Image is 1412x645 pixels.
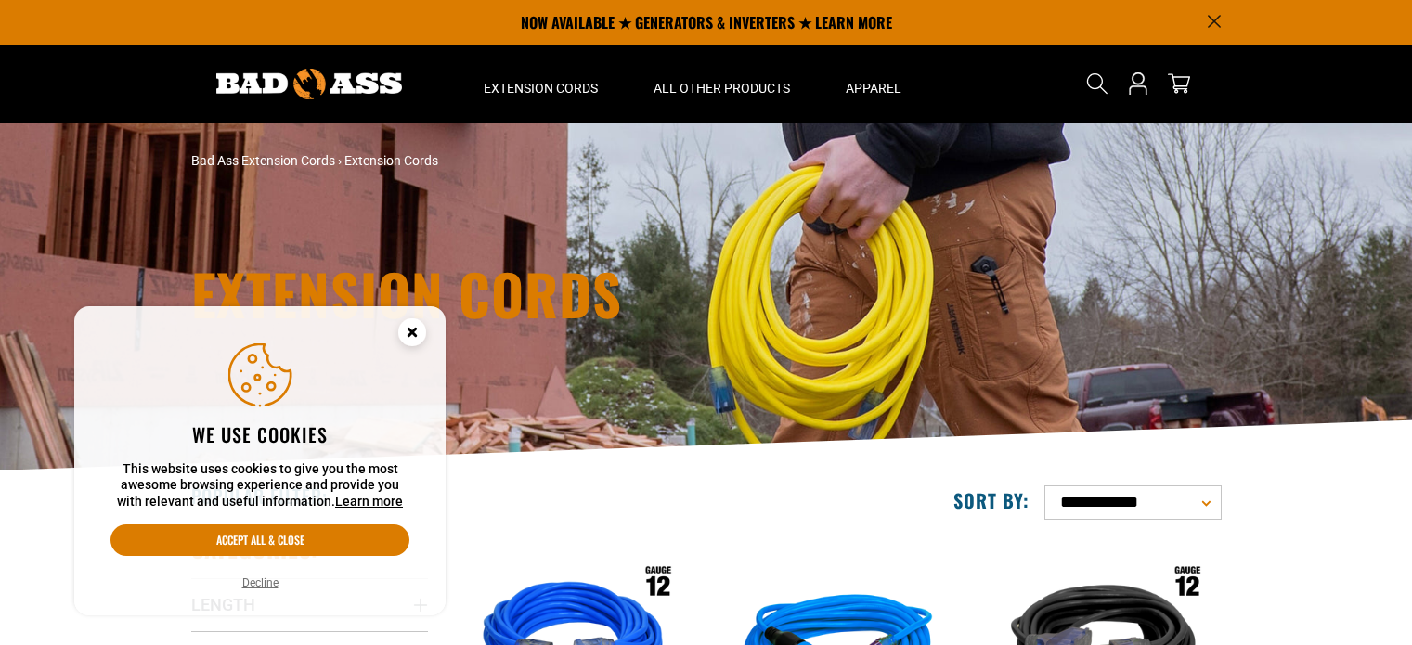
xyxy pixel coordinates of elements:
summary: All Other Products [626,45,818,123]
summary: Apparel [818,45,929,123]
h1: Extension Cords [191,265,869,321]
summary: Extension Cords [456,45,626,123]
span: › [338,153,342,168]
h2: We use cookies [110,422,409,446]
a: Bad Ass Extension Cords [191,153,335,168]
span: All Other Products [654,80,790,97]
summary: Search [1082,69,1112,98]
span: Extension Cords [484,80,598,97]
span: Apparel [846,80,901,97]
a: Learn more [335,494,403,509]
nav: breadcrumbs [191,151,869,171]
aside: Cookie Consent [74,306,446,616]
p: This website uses cookies to give you the most awesome browsing experience and provide you with r... [110,461,409,510]
button: Decline [237,574,284,592]
label: Sort by: [953,488,1030,512]
img: Bad Ass Extension Cords [216,69,402,99]
span: Extension Cords [344,153,438,168]
button: Accept all & close [110,524,409,556]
